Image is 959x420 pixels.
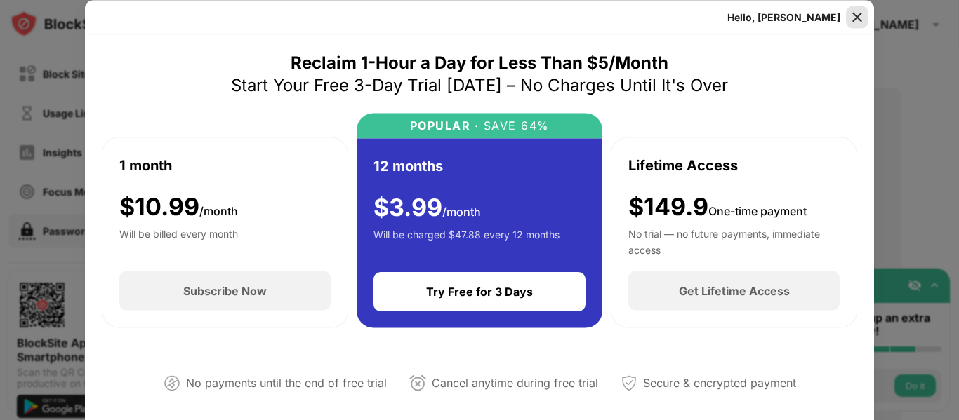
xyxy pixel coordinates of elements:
[186,373,387,393] div: No payments until the end of free trial
[119,192,238,221] div: $ 10.99
[373,155,443,176] div: 12 months
[119,226,238,255] div: Will be billed every month
[426,285,533,299] div: Try Free for 3 Days
[409,374,426,391] img: cancel-anytime
[119,154,172,175] div: 1 month
[628,192,807,221] div: $149.9
[432,373,598,393] div: Cancel anytime during free trial
[442,204,481,218] span: /month
[183,284,267,298] div: Subscribe Now
[373,227,560,255] div: Will be charged $47.88 every 12 months
[291,51,668,74] div: Reclaim 1-Hour a Day for Less Than $5/Month
[679,284,790,298] div: Get Lifetime Access
[708,203,807,217] span: One-time payment
[164,374,180,391] img: not-paying
[373,193,481,222] div: $ 3.99
[231,74,728,96] div: Start Your Free 3-Day Trial [DATE] – No Charges Until It's Over
[199,203,238,217] span: /month
[479,118,550,132] div: SAVE 64%
[628,226,840,255] div: No trial — no future payments, immediate access
[628,154,738,175] div: Lifetime Access
[410,118,479,132] div: POPULAR ·
[621,374,637,391] img: secured-payment
[727,11,840,22] div: Hello, [PERSON_NAME]
[643,373,796,393] div: Secure & encrypted payment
